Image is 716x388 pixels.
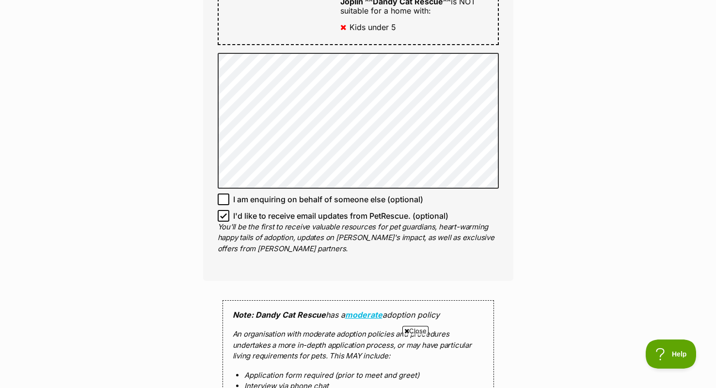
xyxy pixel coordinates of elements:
span: I'd like to receive email updates from PetRescue. (optional) [233,210,448,222]
a: moderate [345,310,382,320]
p: An organisation with moderate adoption policies and procedures undertakes a more in-depth applica... [233,329,484,362]
span: I am enquiring on behalf of someone else (optional) [233,194,423,205]
p: You'll be the first to receive valuable resources for pet guardians, heart-warming happy tails of... [218,222,499,255]
span: Close [402,326,429,336]
strong: Note: Dandy Cat Rescue [233,310,326,320]
iframe: Help Scout Beacon - Open [646,339,697,369]
div: Kids under 5 [350,23,396,32]
iframe: Advertisement [182,339,535,383]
